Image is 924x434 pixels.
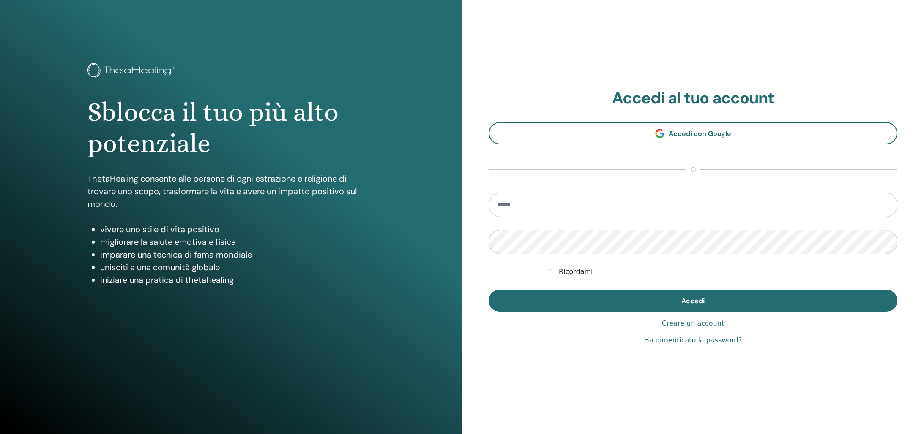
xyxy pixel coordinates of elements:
p: ThetaHealing consente alle persone di ogni estrazione e religione di trovare uno scopo, trasforma... [87,172,375,210]
li: migliorare la salute emotiva e fisica [100,236,375,248]
span: Accedi con Google [669,129,731,138]
label: Ricordami [559,267,593,277]
h1: Sblocca il tuo più alto potenziale [87,97,375,160]
li: vivere uno stile di vita positivo [100,223,375,236]
a: Ha dimenticato la password? [644,335,742,345]
li: imparare una tecnica di fama mondiale [100,248,375,261]
h2: Accedi al tuo account [489,89,897,108]
span: Accedi [681,296,705,305]
div: Keep me authenticated indefinitely or until I manually logout [550,267,897,277]
li: iniziare una pratica di thetahealing [100,274,375,286]
li: unisciti a una comunità globale [100,261,375,274]
span: o [686,165,700,175]
a: Creare un account [662,318,724,328]
a: Accedi con Google [489,122,897,144]
button: Accedi [489,290,897,312]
